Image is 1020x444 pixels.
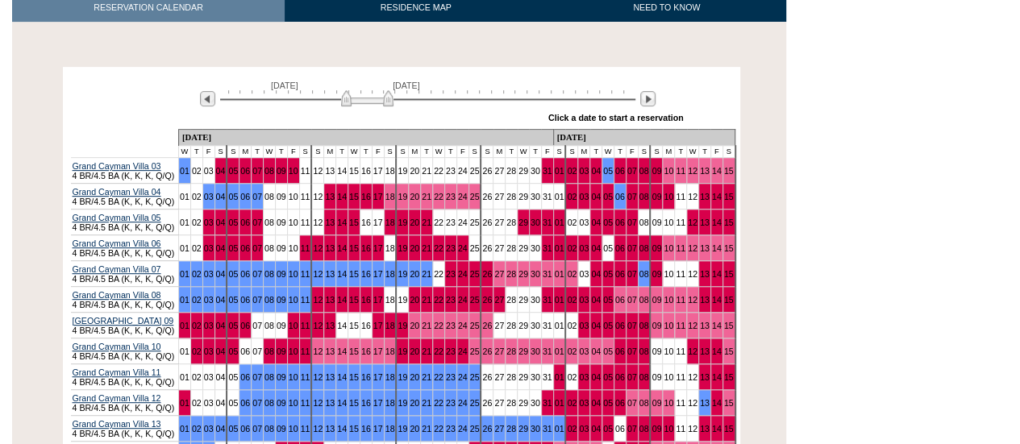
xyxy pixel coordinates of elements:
a: 10 [289,321,298,330]
a: 25 [470,243,480,253]
a: 03 [204,218,214,227]
a: 20 [410,269,419,279]
a: 20 [410,243,419,253]
a: 10 [289,269,298,279]
a: 04 [216,166,226,176]
a: 27 [494,218,504,227]
a: 09 [277,269,286,279]
a: 30 [531,269,540,279]
a: 14 [337,218,347,227]
a: 16 [361,243,371,253]
a: 08 [264,269,274,279]
a: 05 [603,166,613,176]
a: 15 [724,269,734,279]
a: 10 [289,192,298,201]
a: 12 [313,243,323,253]
a: 18 [385,269,395,279]
a: 07 [627,166,637,176]
a: 20 [410,295,419,305]
a: 18 [385,192,395,201]
a: 02 [567,269,577,279]
a: 09 [652,269,661,279]
a: 18 [385,166,395,176]
a: 10 [664,269,673,279]
a: 27 [494,166,504,176]
a: 01 [555,166,564,176]
a: 10 [289,166,298,176]
a: 31 [543,243,552,253]
a: 14 [712,166,722,176]
a: 27 [494,295,504,305]
a: 02 [192,295,202,305]
a: 13 [325,218,335,227]
a: 01 [555,295,564,305]
a: 21 [422,295,431,305]
a: 13 [325,295,335,305]
a: Grand Cayman Villa 06 [73,239,161,248]
a: 30 [531,192,540,201]
a: 24 [458,166,468,176]
a: 26 [482,295,492,305]
a: 26 [482,243,492,253]
a: 01 [180,321,189,330]
a: 24 [458,269,468,279]
a: 05 [603,295,613,305]
a: 09 [277,295,286,305]
img: Next [640,91,656,106]
a: 16 [361,166,371,176]
a: 11 [676,218,685,227]
a: 15 [349,295,359,305]
a: Grand Cayman Villa 07 [73,264,161,274]
a: 17 [373,295,383,305]
a: 24 [458,192,468,201]
a: 27 [494,192,504,201]
a: 18 [385,243,395,253]
a: 28 [506,243,516,253]
a: 01 [555,218,564,227]
a: 06 [615,295,625,305]
a: 17 [373,166,383,176]
a: 22 [434,218,443,227]
a: 02 [567,166,577,176]
a: 23 [446,269,456,279]
a: 03 [204,166,214,176]
a: 14 [712,218,722,227]
a: 29 [518,269,528,279]
a: 15 [349,269,359,279]
a: Grand Cayman Villa 05 [73,213,161,222]
a: 08 [639,243,649,253]
a: 02 [192,218,202,227]
a: 03 [204,321,214,330]
a: 03 [579,269,589,279]
a: 08 [264,321,274,330]
a: 30 [531,295,540,305]
a: 29 [518,295,528,305]
a: 05 [603,269,613,279]
a: 08 [264,166,274,176]
a: 23 [446,295,456,305]
a: 08 [639,166,649,176]
a: 14 [337,295,347,305]
a: 05 [228,192,238,201]
a: 06 [240,166,250,176]
a: 14 [712,295,722,305]
a: 02 [192,321,202,330]
a: 21 [422,243,431,253]
a: 08 [264,243,274,253]
a: 10 [289,243,298,253]
a: 06 [615,192,625,201]
a: 13 [325,192,335,201]
a: 01 [180,269,189,279]
a: 01 [555,243,564,253]
a: 24 [458,295,468,305]
a: 09 [277,218,286,227]
a: 10 [664,295,673,305]
a: 05 [228,166,238,176]
a: 15 [349,218,359,227]
a: 11 [301,295,310,305]
img: Previous [200,91,215,106]
a: 13 [700,218,710,227]
a: 07 [252,218,262,227]
a: 11 [301,166,310,176]
a: 13 [325,166,335,176]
